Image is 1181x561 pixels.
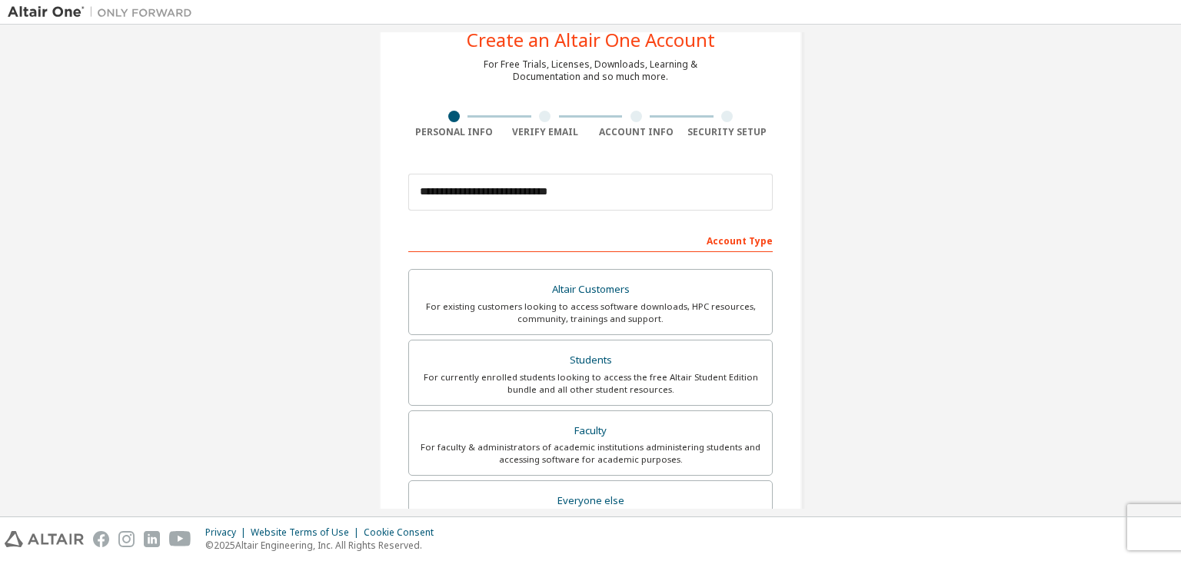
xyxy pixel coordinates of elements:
[408,227,773,252] div: Account Type
[5,531,84,547] img: altair_logo.svg
[418,490,763,512] div: Everyone else
[590,126,682,138] div: Account Info
[418,371,763,396] div: For currently enrolled students looking to access the free Altair Student Edition bundle and all ...
[418,441,763,466] div: For faculty & administrators of academic institutions administering students and accessing softwa...
[500,126,591,138] div: Verify Email
[364,526,443,539] div: Cookie Consent
[144,531,160,547] img: linkedin.svg
[418,350,763,371] div: Students
[205,539,443,552] p: © 2025 Altair Engineering, Inc. All Rights Reserved.
[251,526,364,539] div: Website Terms of Use
[408,126,500,138] div: Personal Info
[418,420,763,442] div: Faculty
[93,531,109,547] img: facebook.svg
[418,300,763,325] div: For existing customers looking to access software downloads, HPC resources, community, trainings ...
[467,31,715,49] div: Create an Altair One Account
[169,531,191,547] img: youtube.svg
[118,531,135,547] img: instagram.svg
[682,126,773,138] div: Security Setup
[8,5,200,20] img: Altair One
[205,526,251,539] div: Privacy
[484,58,697,83] div: For Free Trials, Licenses, Downloads, Learning & Documentation and so much more.
[418,279,763,300] div: Altair Customers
